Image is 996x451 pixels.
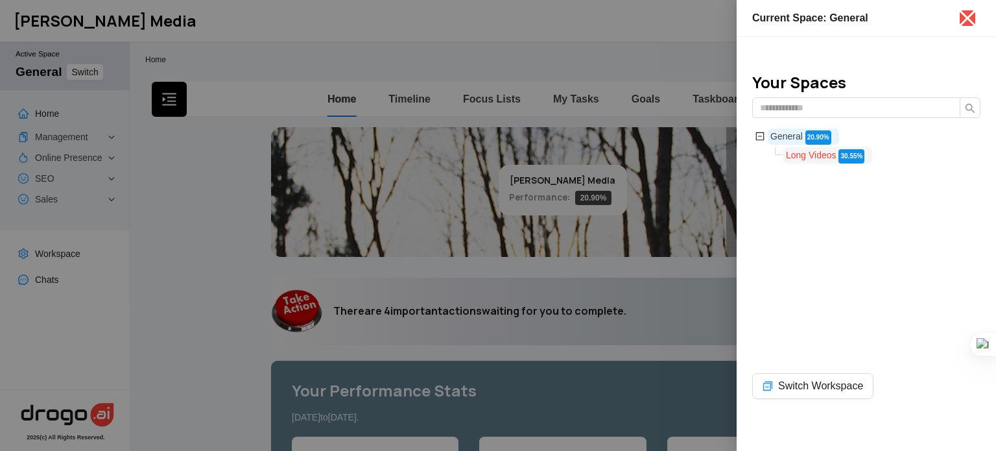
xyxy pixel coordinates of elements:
span: 20.90 % [805,130,831,145]
span: Long Videos [786,150,836,160]
span: General [770,131,803,141]
button: Close [960,10,975,26]
span: 30.55 % [838,149,864,164]
div: Current Space: General [752,10,944,26]
span: search [965,103,975,114]
a: General 20.90% [770,131,836,141]
span: switcher [763,381,773,391]
a: Long Videos 30.55% [786,150,870,160]
span: minus-square [755,132,765,141]
button: switcherSwitch Workspace [752,373,873,399]
span: close [957,8,978,29]
span: Switch Workspace [778,378,863,394]
h4: Your Spaces [752,73,846,92]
